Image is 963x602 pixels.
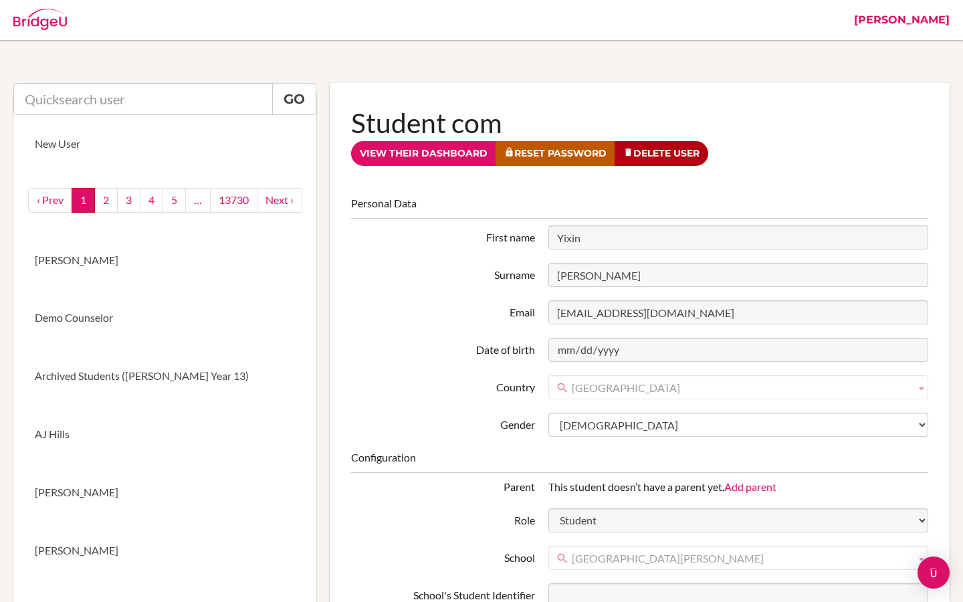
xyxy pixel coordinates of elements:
[344,413,541,433] label: Gender
[344,300,541,320] label: Email
[13,115,316,173] a: New User
[272,83,316,115] a: Go
[918,557,950,589] div: Open Intercom Messenger
[496,141,615,166] a: Reset Password
[572,546,910,571] span: [GEOGRAPHIC_DATA][PERSON_NAME]
[117,188,140,213] a: 3
[344,508,541,528] label: Role
[615,141,708,166] a: Delete User
[210,188,257,213] a: 13730
[28,188,72,213] a: ‹ Prev
[163,188,186,213] a: 5
[13,289,316,347] a: Demo Counselor
[344,225,541,245] label: First name
[351,104,928,141] h1: Student com
[13,9,67,30] img: Bridge-U
[140,188,163,213] a: 4
[13,83,273,115] input: Quicksearch user
[13,405,316,464] a: AJ Hills
[542,480,935,495] div: This student doesn’t have a parent yet.
[344,546,541,566] label: School
[94,188,118,213] a: 2
[344,375,541,395] label: Country
[344,338,541,358] label: Date of birth
[344,263,541,283] label: Surname
[724,480,776,493] a: Add parent
[351,141,496,166] a: View their dashboard
[185,188,211,213] a: …
[13,522,316,580] a: [PERSON_NAME]
[351,196,928,219] legend: Personal Data
[572,376,910,400] span: [GEOGRAPHIC_DATA]
[13,464,316,522] a: [PERSON_NAME]
[257,188,302,213] a: next
[344,480,541,495] div: Parent
[13,231,316,290] a: [PERSON_NAME]
[351,450,928,473] legend: Configuration
[13,347,316,405] a: Archived Students ([PERSON_NAME] Year 13)
[72,188,95,213] a: 1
